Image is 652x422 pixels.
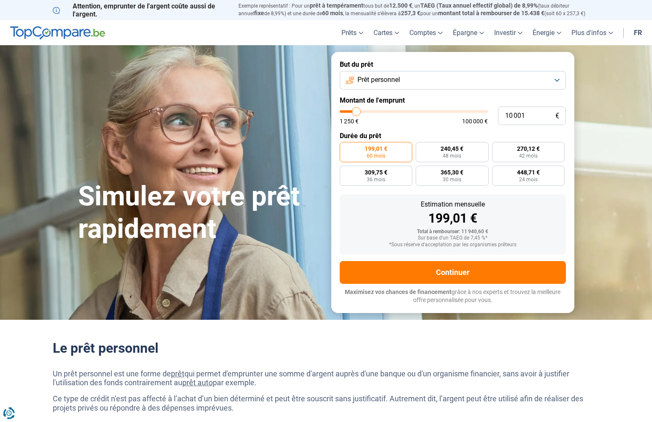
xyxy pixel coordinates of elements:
[420,2,538,9] span: TAEG (Taux annuel effectif global) de 8,99%
[340,71,566,90] button: Prêt personnel
[10,26,105,40] img: TopCompare
[404,20,448,45] a: Comptes
[517,169,540,175] span: 448,71 €
[368,20,404,45] a: Cartes
[443,153,461,158] span: 48 mois
[346,235,559,241] div: Sur base d'un TAEG de 7,45 %*
[519,177,538,182] span: 24 mois
[340,132,566,140] label: Durée du prêt
[53,369,600,387] p: Un prêt personnel est une forme de qui permet d'emprunter une somme d'argent auprès d'une banque ...
[254,10,264,16] span: fixe
[346,229,559,235] div: Total à rembourser: 11 940,60 €
[629,20,647,45] a: fr
[53,340,600,356] h2: Le prêt personnel
[336,20,368,45] a: Prêts
[340,118,359,124] span: 1 250 €
[389,2,412,9] span: 12.500 €
[441,169,463,175] span: 365,30 €
[517,146,540,152] span: 270,12 €
[401,10,420,16] span: 257,3 €
[555,112,559,120] span: €
[340,96,566,104] label: Montant de l'emprunt
[345,289,452,295] span: Maximisez vos chances de financement
[438,10,544,16] span: montant total à rembourser de 15.438 €
[367,177,385,182] span: 36 mois
[238,2,600,17] p: Exemple représentatif : Pour un tous but de , un (taux débiteur annuel de 8,99%) et une durée de ...
[340,261,566,284] button: Continuer
[53,2,228,18] p: Attention, emprunter de l'argent coûte aussi de l'argent.
[367,153,385,158] span: 60 mois
[340,60,566,68] label: But du prêt
[443,177,461,182] span: 30 mois
[365,169,387,175] span: 309,75 €
[528,20,566,45] a: Énergie
[441,146,463,152] span: 240,45 €
[566,20,618,45] a: Plus d'infos
[340,288,566,305] p: grâce à nos experts et trouvez la meilleure offre personnalisée pour vous.
[171,369,184,378] a: prêt
[357,75,400,84] span: Prêt personnel
[489,20,528,45] a: Investir
[322,10,343,16] span: 60 mois
[519,153,538,158] span: 42 mois
[448,20,489,45] a: Épargne
[365,146,387,152] span: 199,01 €
[462,118,488,124] span: 100 000 €
[346,212,559,225] div: 199,01 €
[346,201,559,208] div: Estimation mensuelle
[78,180,321,245] h1: Simulez votre prêt rapidement
[310,2,363,9] span: prêt à tempérament
[53,394,600,412] p: Ce type de crédit n’est pas affecté à l’achat d’un bien déterminé et peut être souscrit sans just...
[346,242,559,248] div: *Sous réserve d'acceptation par les organismes prêteurs
[182,378,213,387] a: prêt auto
